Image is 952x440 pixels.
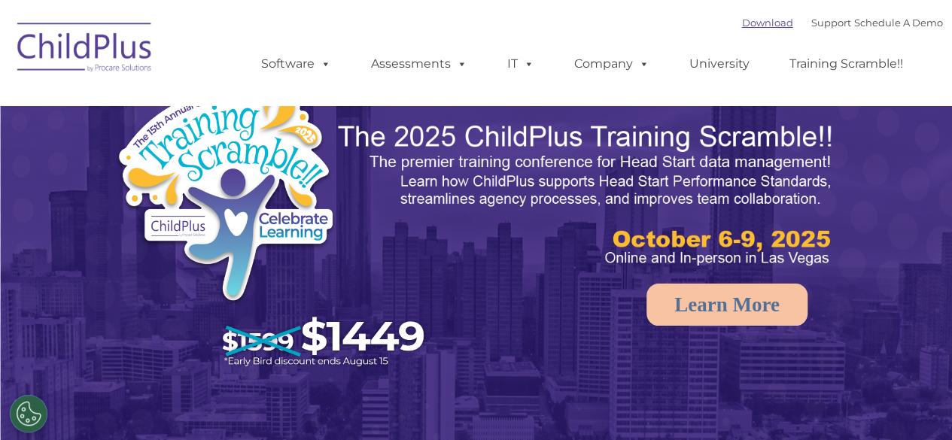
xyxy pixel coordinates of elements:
[209,161,273,172] span: Phone number
[646,284,808,326] a: Learn More
[209,99,255,111] span: Last name
[10,395,47,432] button: Cookies Settings
[674,49,765,79] a: University
[492,49,549,79] a: IT
[559,49,665,79] a: Company
[811,17,851,29] a: Support
[742,17,943,29] font: |
[356,49,482,79] a: Assessments
[10,12,160,87] img: ChildPlus by Procare Solutions
[246,49,346,79] a: Software
[854,17,943,29] a: Schedule A Demo
[742,17,793,29] a: Download
[774,49,918,79] a: Training Scramble!!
